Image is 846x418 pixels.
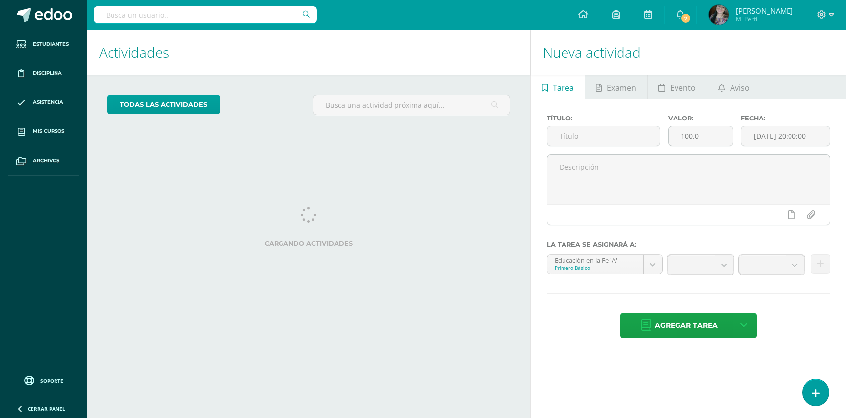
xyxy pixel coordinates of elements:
a: Examen [585,75,647,99]
input: Fecha de entrega [741,126,830,146]
label: La tarea se asignará a: [547,241,830,248]
h1: Nueva actividad [543,30,834,75]
span: Examen [607,76,636,100]
input: Título [547,126,660,146]
label: Título: [547,115,660,122]
input: Busca una actividad próxima aquí... [313,95,510,115]
img: b5ba50f65ad5dabcfd4408fb91298ba6.png [709,5,729,25]
span: Agregar tarea [655,313,718,338]
label: Cargando actividades [107,240,510,247]
span: Tarea [553,76,574,100]
span: Cerrar panel [28,405,65,412]
a: Archivos [8,146,79,176]
span: Asistencia [33,98,63,106]
input: Puntos máximos [669,126,733,146]
label: Valor: [668,115,733,122]
span: Estudiantes [33,40,69,48]
span: 7 [680,13,691,24]
a: Aviso [707,75,760,99]
h1: Actividades [99,30,518,75]
div: Primero Básico [555,264,635,271]
a: Evento [648,75,707,99]
a: Tarea [531,75,584,99]
span: Aviso [730,76,750,100]
label: Fecha: [741,115,830,122]
div: Educación en la Fe 'A' [555,255,635,264]
a: Asistencia [8,88,79,118]
input: Busca un usuario... [94,6,317,23]
a: Estudiantes [8,30,79,59]
a: Mis cursos [8,117,79,146]
span: Evento [670,76,696,100]
span: Mis cursos [33,127,64,135]
span: [PERSON_NAME] [736,6,793,16]
span: Disciplina [33,69,62,77]
span: Archivos [33,157,59,165]
a: todas las Actividades [107,95,220,114]
a: Educación en la Fe 'A'Primero Básico [547,255,662,274]
span: Mi Perfil [736,15,793,23]
a: Disciplina [8,59,79,88]
span: Soporte [40,377,63,384]
a: Soporte [12,373,75,387]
